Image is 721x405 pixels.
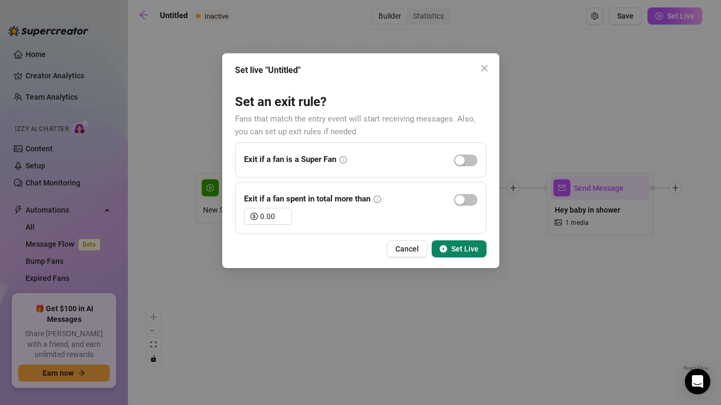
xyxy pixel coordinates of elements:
[685,369,710,394] div: Open Intercom Messenger
[432,240,487,257] button: Set Live
[235,64,487,77] div: Set live "Untitled"
[339,156,347,164] span: info-circle
[235,94,487,111] h3: Set an exit rule?
[395,245,419,253] span: Cancel
[387,240,427,257] button: Cancel
[235,114,475,136] span: Fans that match the entry event will start receiving messages. Also, you can set up exit rules if...
[440,245,447,253] span: play-circle
[244,194,370,204] strong: Exit if a fan spent in total more than
[374,196,381,203] span: info-circle
[476,60,493,77] button: Close
[451,245,479,253] span: Set Live
[480,64,489,72] span: close
[476,64,493,72] span: Close
[244,155,336,164] strong: Exit if a fan is a Super Fan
